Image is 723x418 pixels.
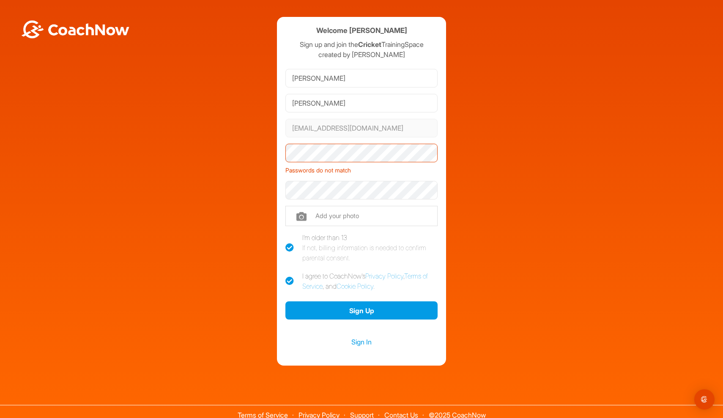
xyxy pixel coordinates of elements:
p: Sign up and join the TrainingSpace [285,39,438,49]
a: Privacy Policy [365,272,403,280]
h4: Welcome [PERSON_NAME] [316,25,407,36]
strong: Cricket [358,40,381,49]
div: I'm older than 13 [302,232,438,263]
button: Sign Up [285,301,438,320]
input: First Name [285,69,438,87]
div: If not, billing information is needed to confirm parental consent. [302,243,438,263]
img: BwLJSsUCoWCh5upNqxVrqldRgqLPVwmV24tXu5FoVAoFEpwwqQ3VIfuoInZCoVCoTD4vwADAC3ZFMkVEQFDAAAAAElFTkSuQmCC [20,20,130,38]
label: I agree to CoachNow's , , and . [285,271,438,291]
input: Email [285,119,438,137]
p: created by [PERSON_NAME] [285,49,438,60]
div: Open Intercom Messenger [694,389,715,410]
a: Sign In [285,336,438,347]
input: Last Name [285,94,438,112]
div: Passwords do not match [285,162,438,175]
a: Cookie Policy [337,282,373,290]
